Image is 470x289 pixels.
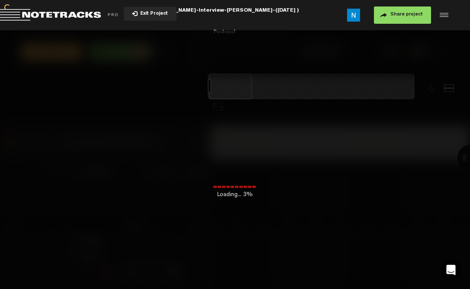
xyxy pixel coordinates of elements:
button: Exit Project [124,7,177,21]
span: Exit Project [138,12,168,16]
img: ACg8ocK7EXJaYsXeepb6arN6MhJpTkKnXrAP4HqCG7XYmfc-L-GRIA=s96-c [347,9,360,22]
div: Open Intercom Messenger [441,260,461,280]
span: Loading... 3% [213,190,257,199]
span: Share project [390,12,423,17]
button: Share project [374,6,431,24]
